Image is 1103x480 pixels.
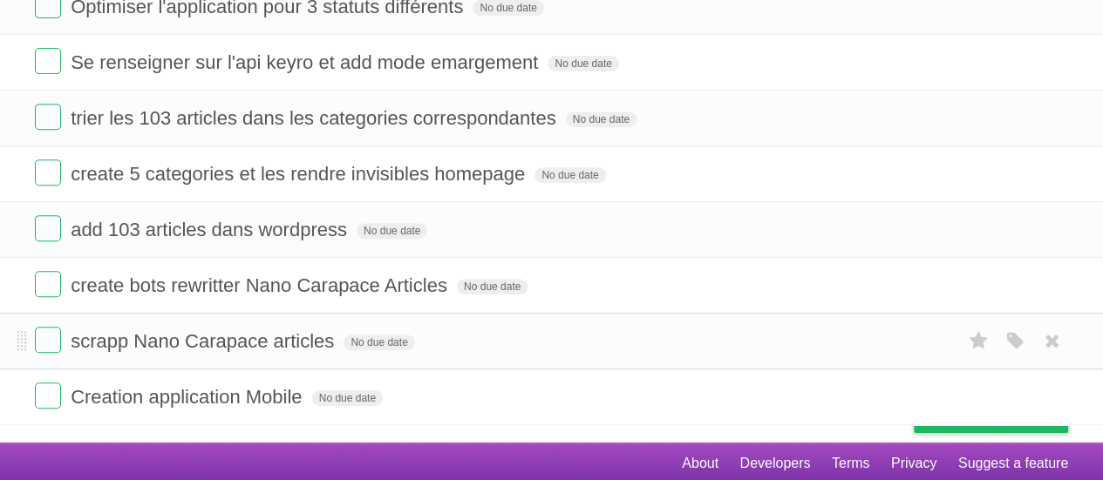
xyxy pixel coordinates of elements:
label: Done [35,159,61,186]
a: Privacy [891,447,936,480]
span: No due date [457,279,528,294]
label: Star task [962,327,995,355]
span: No due date [344,335,414,350]
span: Creation application Mobile [71,386,306,408]
span: scrapp Nano Carapace articles [71,330,338,352]
span: create 5 categories et les rendre invisibles homepage [71,163,529,185]
label: Done [35,271,61,297]
span: No due date [312,390,383,406]
a: Developers [739,447,810,480]
span: No due date [548,56,618,71]
a: Suggest a feature [958,447,1068,480]
span: No due date [566,112,637,127]
label: Done [35,215,61,241]
label: Done [35,382,61,409]
span: No due date [357,223,427,239]
span: Se renseigner sur l'api keyro et add mode emargement [71,51,542,73]
span: trier les 103 articles dans les categories correspondantes [71,107,560,129]
span: No due date [534,167,605,183]
span: Buy me a coffee [950,402,1059,432]
a: About [682,447,718,480]
label: Done [35,327,61,353]
span: add 103 articles dans wordpress [71,219,351,240]
span: create bots rewritter Nano Carapace Articles [71,274,452,296]
label: Done [35,48,61,74]
a: Terms [832,447,870,480]
label: Done [35,104,61,130]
